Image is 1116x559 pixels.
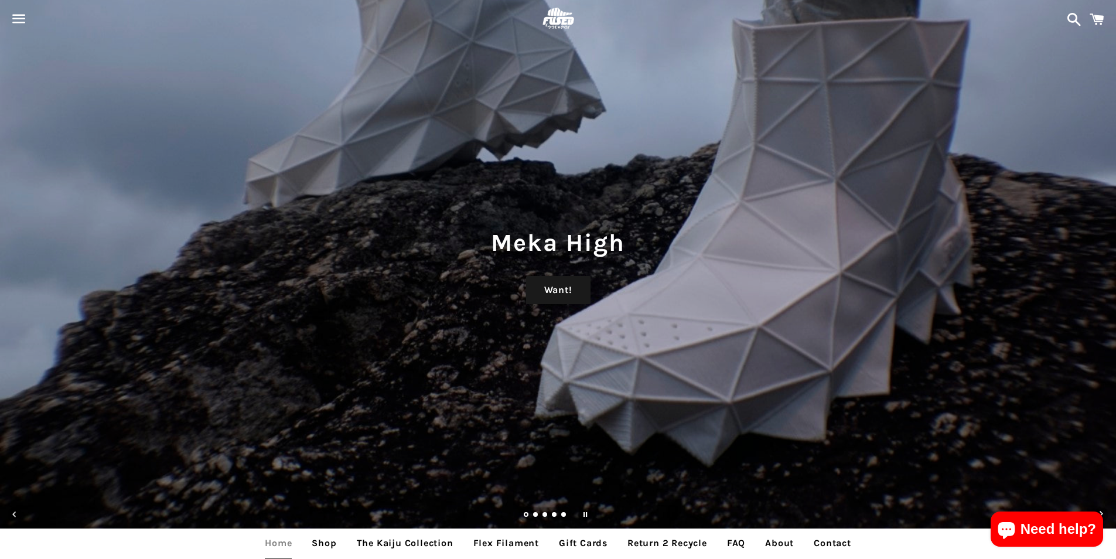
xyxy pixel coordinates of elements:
[552,513,558,519] a: Load slide 4
[348,529,462,558] a: The Kaiju Collection
[756,529,803,558] a: About
[987,512,1107,550] inbox-online-store-chat: Shopify online store chat
[533,513,539,519] a: Load slide 2
[526,276,591,304] a: Want!
[1088,502,1114,527] button: Next slide
[572,502,598,527] button: Pause slideshow
[256,529,301,558] a: Home
[542,513,548,519] a: Load slide 3
[805,529,860,558] a: Contact
[619,529,716,558] a: Return 2 Recycle
[524,513,530,519] a: Slide 1, current
[12,226,1104,260] h1: Meka High
[303,529,345,558] a: Shop
[561,513,567,519] a: Load slide 5
[2,502,28,527] button: Previous slide
[718,529,754,558] a: FAQ
[465,529,548,558] a: Flex Filament
[550,529,616,558] a: Gift Cards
